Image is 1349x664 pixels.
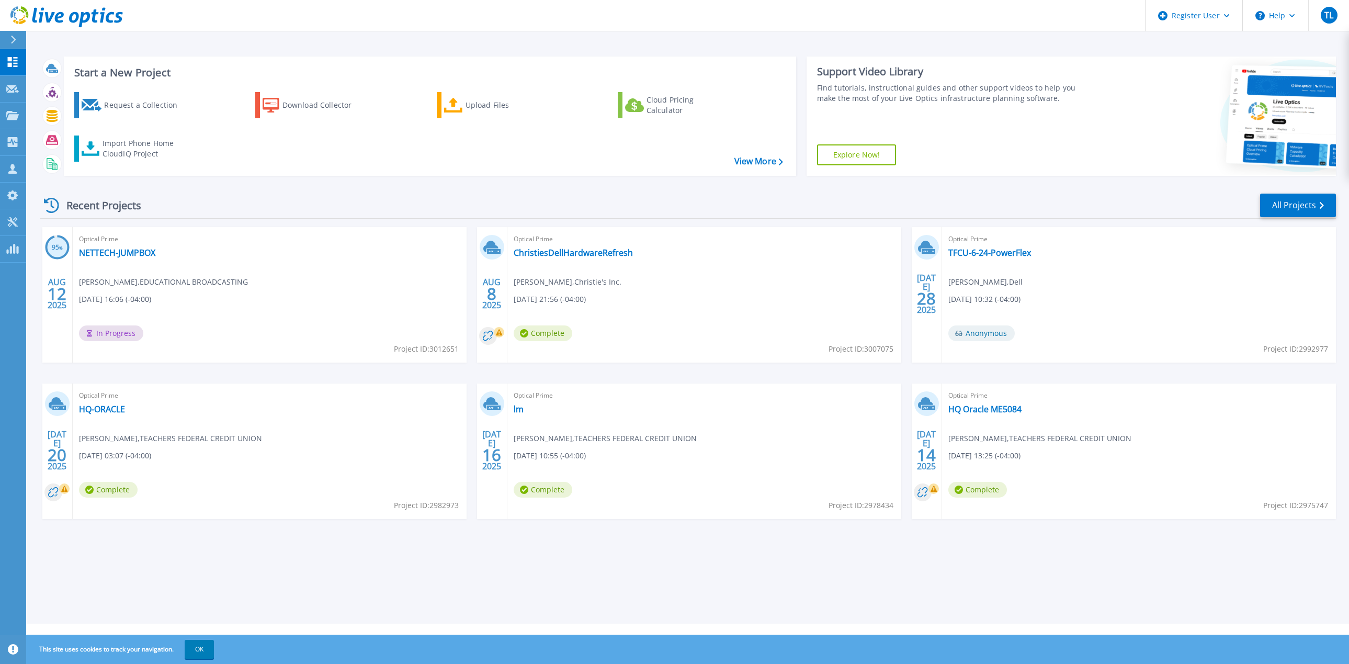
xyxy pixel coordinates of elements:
span: Optical Prime [948,233,1330,245]
a: Download Collector [255,92,372,118]
div: [DATE] 2025 [916,275,936,313]
span: In Progress [79,325,143,341]
div: Recent Projects [40,193,155,218]
a: NETTECH-JUMPBOX [79,247,155,258]
a: Request a Collection [74,92,191,118]
h3: 95 [45,242,70,254]
span: Complete [514,482,572,498]
a: Cloud Pricing Calculator [618,92,734,118]
div: [DATE] 2025 [482,431,502,469]
a: HQ Oracle ME5084 [948,404,1022,414]
a: TFCU-6-24-PowerFlex [948,247,1031,258]
div: Support Video Library [817,65,1091,78]
div: Download Collector [282,95,366,116]
h3: Start a New Project [74,67,783,78]
span: Optical Prime [514,390,895,401]
a: All Projects [1260,194,1336,217]
span: This site uses cookies to track your navigation. [29,640,214,659]
a: Explore Now! [817,144,897,165]
span: % [59,245,63,251]
span: 20 [48,451,66,459]
div: Request a Collection [104,95,188,116]
span: [PERSON_NAME] , EDUCATIONAL BROADCASTING [79,276,248,288]
a: ChristiesDellHardwareRefresh [514,247,633,258]
div: AUG 2025 [47,275,67,313]
span: Optical Prime [948,390,1330,401]
div: [DATE] 2025 [916,431,936,469]
span: 8 [487,289,496,298]
span: Project ID: 2978434 [829,500,893,511]
span: [DATE] 16:06 (-04:00) [79,294,151,305]
span: TL [1324,11,1333,19]
div: Cloud Pricing Calculator [647,95,730,116]
div: Import Phone Home CloudIQ Project [103,138,184,159]
span: Optical Prime [514,233,895,245]
span: 28 [917,294,936,303]
span: [PERSON_NAME] , TEACHERS FEDERAL CREDIT UNION [514,433,697,444]
span: [DATE] 10:55 (-04:00) [514,450,586,462]
div: Upload Files [466,95,549,116]
button: OK [185,640,214,659]
a: HQ-ORACLE [79,404,125,414]
span: 14 [917,451,936,459]
a: Upload Files [437,92,553,118]
span: 16 [482,451,501,459]
a: lm [514,404,524,414]
span: Project ID: 3007075 [829,343,893,355]
span: [DATE] 03:07 (-04:00) [79,450,151,462]
span: Anonymous [948,325,1015,341]
div: AUG 2025 [482,275,502,313]
span: Complete [948,482,1007,498]
span: [PERSON_NAME] , TEACHERS FEDERAL CREDIT UNION [79,433,262,444]
div: [DATE] 2025 [47,431,67,469]
span: [DATE] 21:56 (-04:00) [514,294,586,305]
span: Complete [79,482,138,498]
a: View More [734,156,783,166]
span: Project ID: 2992977 [1263,343,1328,355]
span: [DATE] 10:32 (-04:00) [948,294,1021,305]
span: Project ID: 2975747 [1263,500,1328,511]
span: [PERSON_NAME] , Dell [948,276,1023,288]
span: Optical Prime [79,233,460,245]
div: Find tutorials, instructional guides and other support videos to help you make the most of your L... [817,83,1091,104]
span: Optical Prime [79,390,460,401]
span: 12 [48,289,66,298]
span: [PERSON_NAME] , TEACHERS FEDERAL CREDIT UNION [948,433,1131,444]
span: [DATE] 13:25 (-04:00) [948,450,1021,462]
span: Complete [514,325,572,341]
span: Project ID: 2982973 [394,500,459,511]
span: Project ID: 3012651 [394,343,459,355]
span: [PERSON_NAME] , Christie's Inc. [514,276,621,288]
